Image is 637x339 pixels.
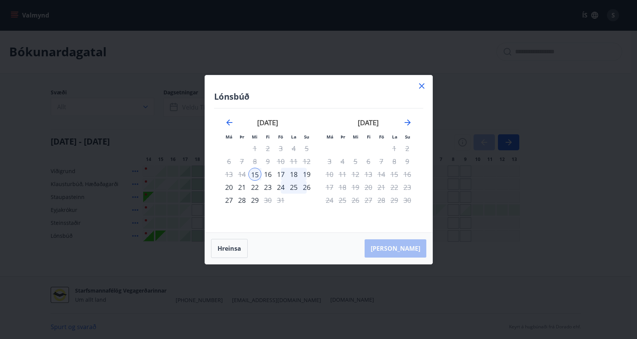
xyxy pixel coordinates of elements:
[375,181,388,194] td: Not available. föstudagur, 21. nóvember 2025
[222,181,235,194] td: Choose mánudagur, 20. október 2025 as your check-out date. It’s available.
[401,142,414,155] td: Not available. sunnudagur, 2. nóvember 2025
[362,181,375,194] td: Not available. fimmtudagur, 20. nóvember 2025
[240,134,244,140] small: Þr
[362,194,375,207] td: Not available. fimmtudagur, 27. nóvember 2025
[235,168,248,181] td: Not available. þriðjudagur, 14. október 2025
[248,181,261,194] div: 22
[300,142,313,155] td: Not available. sunnudagur, 5. október 2025
[248,155,261,168] td: Not available. miðvikudagur, 8. október 2025
[323,194,336,207] td: Not available. mánudagur, 24. nóvember 2025
[287,181,300,194] td: Choose laugardagur, 25. október 2025 as your check-out date. It’s available.
[225,118,234,127] div: Move backward to switch to the previous month.
[392,134,397,140] small: La
[336,194,349,207] td: Not available. þriðjudagur, 25. nóvember 2025
[252,134,258,140] small: Mi
[211,239,248,258] button: Hreinsa
[388,155,401,168] td: Not available. laugardagur, 8. nóvember 2025
[349,194,362,207] td: Not available. miðvikudagur, 26. nóvember 2025
[222,155,235,168] td: Not available. mánudagur, 6. október 2025
[274,168,287,181] div: 17
[349,155,362,168] td: Not available. miðvikudagur, 5. nóvember 2025
[248,194,261,207] div: Aðeins útritun í boði
[379,134,384,140] small: Fö
[327,134,333,140] small: Má
[266,134,270,140] small: Fi
[278,134,283,140] small: Fö
[388,181,401,194] td: Not available. laugardagur, 22. nóvember 2025
[300,155,313,168] td: Not available. sunnudagur, 12. október 2025
[235,194,248,207] div: 28
[300,168,313,181] div: 19
[323,155,336,168] td: Not available. mánudagur, 3. nóvember 2025
[226,134,232,140] small: Má
[214,108,423,223] div: Calendar
[261,155,274,168] td: Not available. fimmtudagur, 9. október 2025
[401,181,414,194] td: Not available. sunnudagur, 23. nóvember 2025
[248,194,261,207] td: Choose miðvikudagur, 29. október 2025 as your check-out date. It’s available.
[248,142,261,155] td: Not available. miðvikudagur, 1. október 2025
[261,168,274,181] div: 16
[248,168,261,181] div: Aðeins innritun í boði
[274,194,287,207] td: Not available. föstudagur, 31. október 2025
[401,194,414,207] td: Not available. sunnudagur, 30. nóvember 2025
[287,181,300,194] div: 25
[214,91,423,102] h4: Lónsbúð
[375,168,388,181] td: Not available. föstudagur, 14. nóvember 2025
[300,168,313,181] td: Choose sunnudagur, 19. október 2025 as your check-out date. It’s available.
[349,181,362,194] td: Not available. miðvikudagur, 19. nóvember 2025
[287,155,300,168] td: Not available. laugardagur, 11. október 2025
[388,168,401,181] td: Not available. laugardagur, 15. nóvember 2025
[248,181,261,194] td: Choose miðvikudagur, 22. október 2025 as your check-out date. It’s available.
[222,181,235,194] div: 20
[375,155,388,168] td: Not available. föstudagur, 7. nóvember 2025
[341,134,345,140] small: Þr
[274,155,287,168] td: Not available. föstudagur, 10. október 2025
[261,168,274,181] td: Choose fimmtudagur, 16. október 2025 as your check-out date. It’s available.
[349,168,362,181] td: Not available. miðvikudagur, 12. nóvember 2025
[291,134,296,140] small: La
[261,194,274,207] td: Not available. fimmtudagur, 30. október 2025
[401,155,414,168] td: Not available. sunnudagur, 9. nóvember 2025
[388,194,401,207] td: Not available. laugardagur, 29. nóvember 2025
[248,168,261,181] td: Selected as start date. miðvikudagur, 15. október 2025
[222,168,235,181] td: Not available. mánudagur, 13. október 2025
[388,142,401,155] td: Not available. laugardagur, 1. nóvember 2025
[261,142,274,155] td: Not available. fimmtudagur, 2. október 2025
[300,181,313,194] td: Choose sunnudagur, 26. október 2025 as your check-out date. It’s available.
[222,194,235,207] div: 27
[403,118,412,127] div: Move forward to switch to the next month.
[274,181,287,194] div: 24
[261,181,274,194] div: 23
[358,118,379,127] strong: [DATE]
[257,118,278,127] strong: [DATE]
[222,194,235,207] td: Choose mánudagur, 27. október 2025 as your check-out date. It’s available.
[287,168,300,181] td: Choose laugardagur, 18. október 2025 as your check-out date. It’s available.
[405,134,410,140] small: Su
[353,134,359,140] small: Mi
[336,155,349,168] td: Not available. þriðjudagur, 4. nóvember 2025
[261,181,274,194] td: Choose fimmtudagur, 23. október 2025 as your check-out date. It’s available.
[336,181,349,194] td: Not available. þriðjudagur, 18. nóvember 2025
[287,168,300,181] div: 18
[235,181,248,194] div: 21
[300,181,313,194] div: 26
[336,168,349,181] td: Not available. þriðjudagur, 11. nóvember 2025
[401,168,414,181] td: Not available. sunnudagur, 16. nóvember 2025
[274,168,287,181] td: Choose föstudagur, 17. október 2025 as your check-out date. It’s available.
[323,168,336,181] td: Not available. mánudagur, 10. nóvember 2025
[375,194,388,207] td: Not available. föstudagur, 28. nóvember 2025
[304,134,309,140] small: Su
[235,155,248,168] td: Not available. þriðjudagur, 7. október 2025
[362,155,375,168] td: Not available. fimmtudagur, 6. nóvember 2025
[274,142,287,155] td: Not available. föstudagur, 3. október 2025
[274,181,287,194] td: Choose föstudagur, 24. október 2025 as your check-out date. It’s available.
[287,142,300,155] td: Not available. laugardagur, 4. október 2025
[323,181,336,194] td: Not available. mánudagur, 17. nóvember 2025
[235,194,248,207] td: Choose þriðjudagur, 28. október 2025 as your check-out date. It’s available.
[367,134,371,140] small: Fi
[235,181,248,194] td: Choose þriðjudagur, 21. október 2025 as your check-out date. It’s available.
[362,168,375,181] td: Not available. fimmtudagur, 13. nóvember 2025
